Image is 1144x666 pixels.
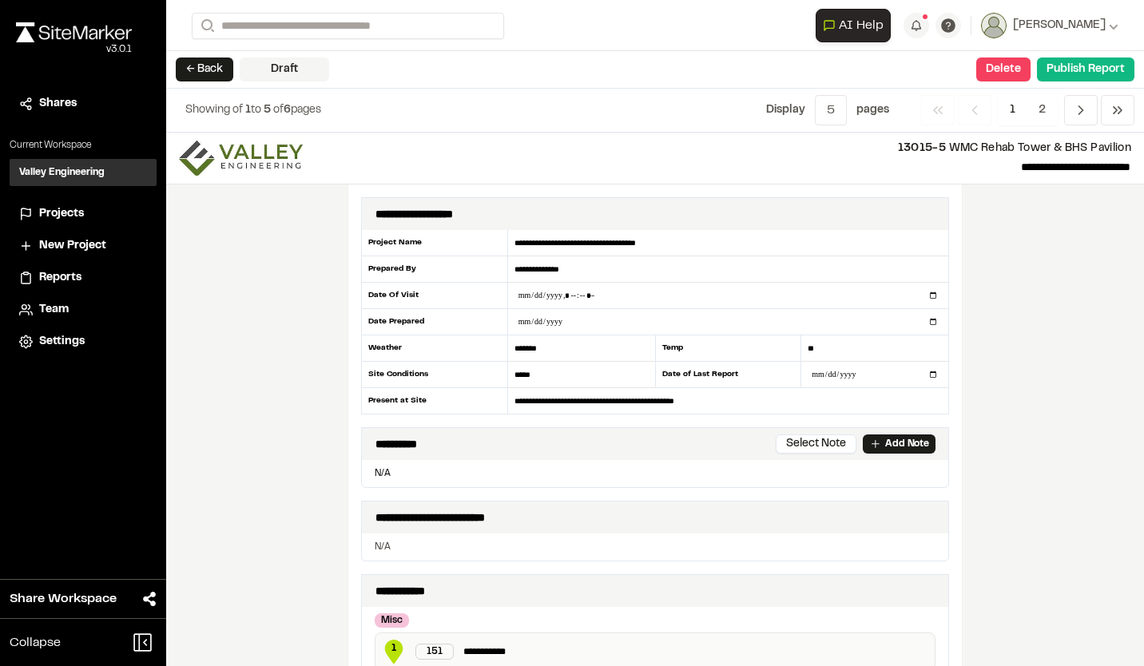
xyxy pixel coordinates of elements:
div: Open AI Assistant [816,9,897,42]
div: Project Name [361,230,508,256]
p: WMC Rehab Tower & BHS Pavilion [316,140,1131,157]
button: [PERSON_NAME] [981,13,1118,38]
span: 1 [998,95,1027,125]
button: Select Note [776,434,856,454]
div: Date of Last Report [655,362,802,388]
img: file [179,141,303,176]
span: Reports [39,269,81,287]
button: ← Back [176,57,233,81]
img: User [981,13,1007,38]
a: Reports [19,269,147,287]
span: 6 [284,105,291,115]
div: Weather [361,335,508,362]
span: Collapse [10,633,61,652]
button: Delete [976,57,1031,81]
span: Team [39,301,69,319]
div: Oh geez...please don't... [16,42,132,57]
a: Projects [19,205,147,223]
a: Shares [19,95,147,113]
button: Publish Report [1037,57,1134,81]
p: Display [766,101,805,119]
div: Misc [375,613,409,628]
a: New Project [19,237,147,255]
span: 1 [245,105,251,115]
span: Projects [39,205,84,223]
img: rebrand.png [16,22,132,42]
button: Open AI Assistant [816,9,891,42]
button: Search [192,13,220,39]
span: Showing of [185,105,245,115]
div: Temp [655,335,802,362]
div: 151 [415,644,454,660]
div: Present at Site [361,388,508,414]
p: N/A [375,540,935,554]
span: AI Help [839,16,884,35]
div: Prepared By [361,256,508,283]
span: 13015-5 [898,144,946,153]
span: 2 [1027,95,1058,125]
span: New Project [39,237,106,255]
h3: Valley Engineering [19,165,105,180]
span: Share Workspace [10,589,117,609]
p: page s [856,101,889,119]
span: [PERSON_NAME] [1013,17,1106,34]
nav: Navigation [921,95,1134,125]
span: 1 [382,641,406,656]
p: Current Workspace [10,138,157,153]
p: to of pages [185,101,321,119]
div: Date Of Visit [361,283,508,309]
span: Settings [39,333,85,351]
span: Shares [39,95,77,113]
span: 5 [264,105,271,115]
div: Draft [240,57,329,81]
div: Date Prepared [361,309,508,335]
p: Add Note [885,437,929,451]
button: 5 [815,95,847,125]
p: N/A [368,466,942,481]
a: Settings [19,333,147,351]
div: Site Conditions [361,362,508,388]
a: Team [19,301,147,319]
